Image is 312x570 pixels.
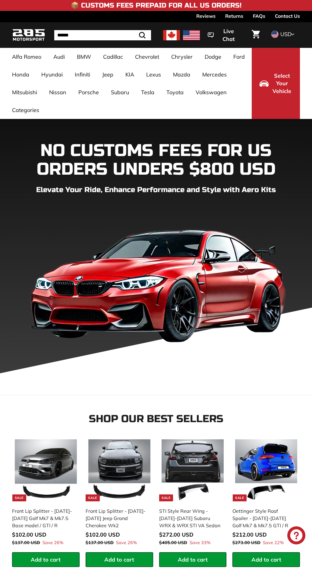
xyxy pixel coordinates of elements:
span: Add to cart [31,556,61,563]
span: $137.00 USD [12,540,40,545]
div: Sale [233,494,247,501]
a: Sale Front Lip Splitter - [DATE]-[DATE] Jeep Grand Cherokee Wk2 Save 26% [86,437,153,552]
a: Porsche [72,83,105,101]
span: $272.00 USD [159,531,194,538]
img: Logo_285_Motorsport_areodynamics_components [12,28,45,42]
h2: Shop our Best Sellers [12,413,300,425]
a: Mazda [167,66,196,83]
a: Cart [248,25,263,45]
a: Hyundai [35,66,69,83]
a: Mitsubishi [6,83,43,101]
a: Dodge [199,48,227,66]
span: Live Chat [217,27,240,43]
span: Save 22% [263,540,284,546]
a: Chrysler [165,48,199,66]
a: Categories [6,101,45,119]
h1: NO CUSTOMS FEES FOR US ORDERS UNDERS $800 USD [12,142,300,179]
a: Contact Us [275,11,300,21]
input: Search [54,30,151,40]
a: Toyota [160,83,190,101]
a: Jeep [96,66,119,83]
button: Add to cart [12,552,80,567]
button: Select Your Vehicle [252,48,300,119]
a: Tesla [135,83,160,101]
a: Infiniti [69,66,96,83]
div: Oettinger Style Roof Spoiler - [DATE]-[DATE] Golf Mk7 & Mk7.5 GTI / R [232,507,294,529]
div: Front Lip Splitter - [DATE]-[DATE] Golf Mk7 & Mk7.5 Base model / GTI / R [12,507,74,529]
a: Alfa Romeo [6,48,47,66]
a: FAQs [253,11,265,21]
span: $102.00 USD [12,531,46,538]
a: Sale Oettinger Style Roof Spoiler - [DATE]-[DATE] Golf Mk7 & Mk7.5 GTI / R Save 22% [232,437,300,552]
a: Ford [227,48,251,66]
inbox-online-store-chat: Shopify online store chat [285,526,307,546]
button: Add to cart [232,552,300,567]
button: Add to cart [159,552,227,567]
a: Honda [6,66,35,83]
a: Nissan [43,83,72,101]
p: Elevate Your Ride, Enhance Performance and Style with Aero Kits [12,185,300,195]
span: $137.00 USD [86,540,114,545]
span: Save 26% [43,540,63,546]
div: STI Style Rear Wing - [DATE]-[DATE] Subaru WRX & WRX STI VA Sedan [159,507,221,529]
span: Save 26% [116,540,137,546]
div: Front Lip Splitter - [DATE]-[DATE] Jeep Grand Cherokee Wk2 [86,507,147,529]
span: Add to cart [178,556,208,563]
a: BMW [71,48,97,66]
span: Add to cart [104,556,134,563]
a: Sale Front Lip Splitter - [DATE]-[DATE] Golf Mk7 & Mk7.5 Base model / GTI / R Save 26% [12,437,80,552]
a: Mercedes [196,66,233,83]
a: KIA [119,66,140,83]
a: Volkswagen [190,83,233,101]
div: Sale [86,494,99,501]
a: Reviews [196,11,216,21]
div: Sale [159,494,173,501]
a: Subaru [105,83,135,101]
span: $102.00 USD [86,531,120,538]
button: Live Chat [200,24,248,46]
a: Sale STI Style Rear Wing - [DATE]-[DATE] Subaru WRX & WRX STI VA Sedan Save 33% [159,437,227,552]
div: Sale [12,494,26,501]
span: $212.00 USD [232,531,267,538]
a: Returns [225,11,243,21]
a: Chevrolet [129,48,165,66]
span: Add to cart [251,556,281,563]
span: USD [280,31,292,38]
span: $273.00 USD [232,540,260,545]
h4: 📦 Customs Fees Prepaid for All US Orders! [71,2,241,9]
button: Add to cart [86,552,153,567]
span: Save 33% [190,540,210,546]
span: Select Your Vehicle [272,72,292,95]
a: Audi [47,48,71,66]
span: $405.00 USD [159,540,187,545]
a: Cadillac [97,48,129,66]
a: Lexus [140,66,167,83]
